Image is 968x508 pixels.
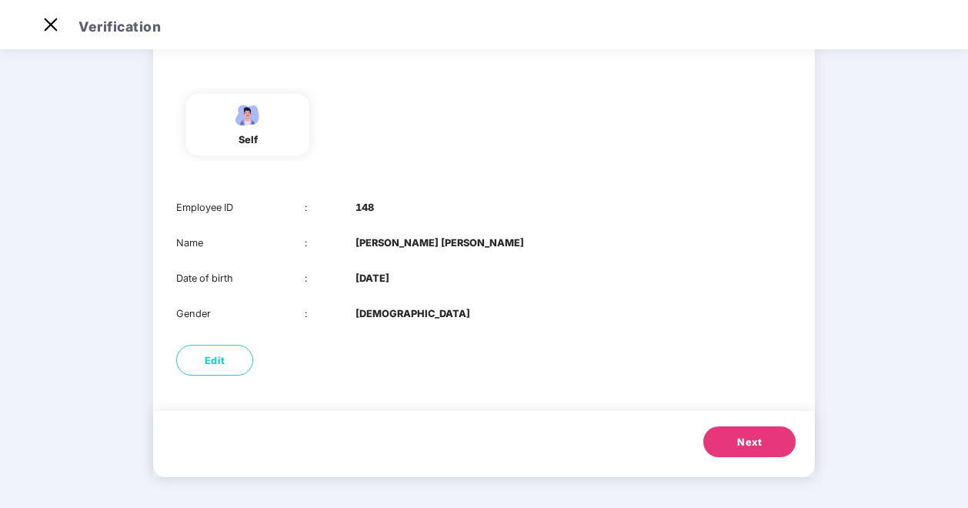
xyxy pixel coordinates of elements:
div: : [305,200,356,216]
b: [PERSON_NAME] [PERSON_NAME] [355,236,524,251]
div: Date of birth [176,271,305,286]
button: Next [703,426,796,457]
div: Employee ID [176,200,305,216]
img: svg+xml;base64,PHN2ZyBpZD0iRW1wbG95ZWVfbWFsZSIgeG1sbnM9Imh0dHA6Ly93d3cudzMub3JnLzIwMDAvc3ZnIiB3aW... [229,102,267,129]
div: Name [176,236,305,251]
button: Edit [176,345,253,376]
b: 148 [355,200,374,216]
div: self [229,132,267,148]
div: : [305,306,356,322]
span: Edit [205,353,225,369]
div: Gender [176,306,305,322]
span: Next [737,435,762,450]
div: : [305,271,356,286]
b: [DATE] [355,271,389,286]
b: [DEMOGRAPHIC_DATA] [355,306,470,322]
div: : [305,236,356,251]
